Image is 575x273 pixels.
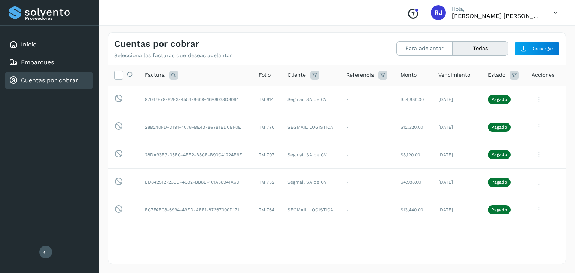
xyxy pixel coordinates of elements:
[432,141,482,169] td: [DATE]
[432,168,482,196] td: [DATE]
[491,207,507,212] p: Pagado
[282,168,340,196] td: Segmail SA de CV
[438,71,470,79] span: Vencimiento
[491,125,507,130] p: Pagado
[145,71,165,79] span: Factura
[340,224,395,251] td: -
[532,71,554,79] span: Acciones
[282,196,340,224] td: SEGMAIL LOGISTICA
[395,224,432,251] td: $13,440.00
[395,196,432,224] td: $13,440.00
[432,196,482,224] td: [DATE]
[491,180,507,185] p: Pagado
[395,141,432,169] td: $8,120.00
[114,52,232,59] p: Selecciona las facturas que deseas adelantar
[401,71,417,79] span: Monto
[531,45,553,52] span: Descargar
[488,71,505,79] span: Estado
[340,86,395,113] td: -
[5,72,93,89] div: Cuentas por cobrar
[282,141,340,169] td: Segmail SA de CV
[346,71,374,79] span: Referencia
[253,196,282,224] td: TM 764
[452,12,542,19] p: RODRIGO JAVIER MORENO ROJAS
[432,224,482,251] td: [DATE]
[282,224,340,251] td: SEGMAIL LOGISTICA
[452,6,542,12] p: Hola,
[139,196,253,224] td: EC7FAB08-6994-49ED-ABF1-87367000D171
[282,113,340,141] td: SEGMAIL LOGISTICA
[139,113,253,141] td: 28B240FD-D191-4078-BE43-B67B1EDCBF0E
[253,224,282,251] td: TM 763
[139,224,253,251] td: A44763D2-1D1D-4987-B145-ACA5799D2C48
[491,97,507,102] p: Pagado
[5,36,93,53] div: Inicio
[114,39,199,49] h4: Cuentas por cobrar
[253,86,282,113] td: TM 814
[21,77,78,84] a: Cuentas por cobrar
[139,86,253,113] td: 97047F79-82E3-4554-8609-46A8033D8064
[340,141,395,169] td: -
[25,16,90,21] p: Proveedores
[340,113,395,141] td: -
[5,54,93,71] div: Embarques
[139,168,253,196] td: BD842512-233D-4C92-BB8B-101A38941A6D
[491,152,507,157] p: Pagado
[21,41,37,48] a: Inicio
[139,141,253,169] td: 28DA93B3-05BC-4FE2-B8CB-B90C41224E6F
[432,113,482,141] td: [DATE]
[395,113,432,141] td: $12,320.00
[253,113,282,141] td: TM 776
[253,168,282,196] td: TM 732
[287,71,306,79] span: Cliente
[259,71,271,79] span: Folio
[395,86,432,113] td: $54,880.00
[395,168,432,196] td: $4,988.00
[340,196,395,224] td: -
[21,59,54,66] a: Embarques
[432,86,482,113] td: [DATE]
[340,168,395,196] td: -
[253,141,282,169] td: TM 797
[282,86,340,113] td: Segmail SA de CV
[397,42,453,55] button: Para adelantar
[514,42,560,55] button: Descargar
[453,42,508,55] button: Todas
